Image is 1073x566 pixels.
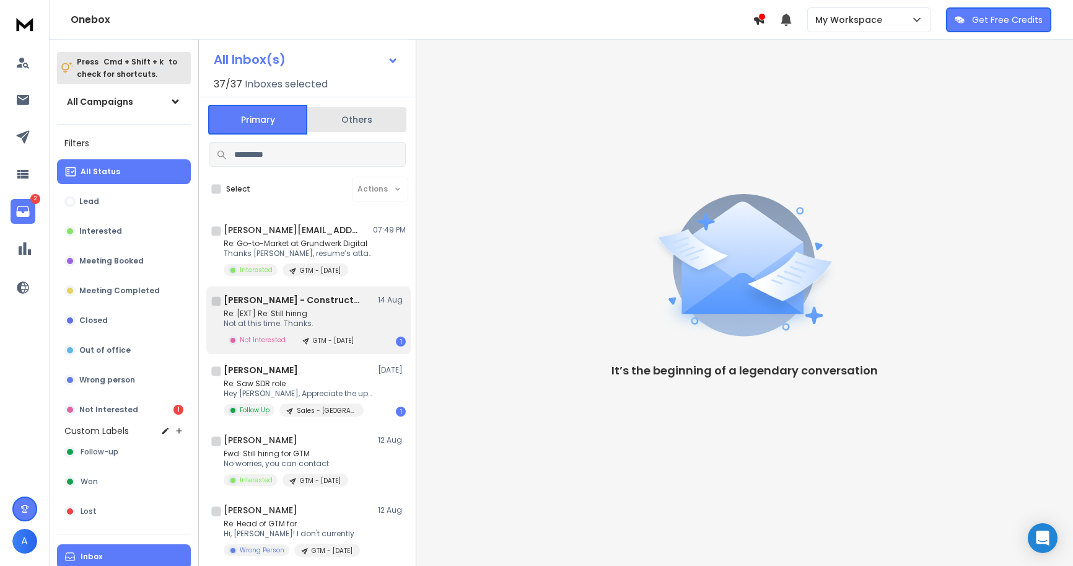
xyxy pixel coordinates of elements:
[378,505,406,515] p: 12 Aug
[57,499,191,524] button: Lost
[224,519,360,529] p: Re: Head of GTM for
[79,375,135,385] p: Wrong person
[224,434,297,446] h1: [PERSON_NAME]
[81,447,118,457] span: Follow-up
[226,184,250,194] label: Select
[57,249,191,273] button: Meeting Booked
[378,295,406,305] p: 14 Aug
[300,476,341,485] p: GTM - [DATE]
[373,225,406,235] p: 07:49 PM
[396,407,406,417] div: 1
[12,529,37,554] button: A
[946,7,1051,32] button: Get Free Credits
[224,294,360,306] h1: [PERSON_NAME] - Construction Recruiter
[12,12,37,35] img: logo
[57,189,191,214] button: Lead
[57,397,191,422] button: Not Interested1
[224,364,298,376] h1: [PERSON_NAME]
[378,435,406,445] p: 12 Aug
[240,335,286,345] p: Not Interested
[57,89,191,114] button: All Campaigns
[57,440,191,464] button: Follow-up
[297,406,356,415] p: Sales - [GEOGRAPHIC_DATA]/US - 13/06
[312,546,353,555] p: GTM - [DATE]
[11,199,35,224] a: 2
[79,405,138,415] p: Not Interested
[57,368,191,392] button: Wrong person
[307,106,406,133] button: Others
[214,53,286,66] h1: All Inbox(s)
[224,529,360,539] p: Hi, [PERSON_NAME]! I don't currently
[79,316,108,325] p: Closed
[240,405,269,415] p: Follow Up
[57,159,191,184] button: All Status
[972,14,1043,26] p: Get Free Credits
[224,459,348,469] p: No worries, you can contact
[64,425,129,437] h3: Custom Labels
[79,197,99,206] p: Lead
[81,477,98,487] span: Won
[224,379,372,389] p: Re: Saw SDR role
[79,286,160,296] p: Meeting Completed
[313,336,354,345] p: GTM - [DATE]
[224,239,372,249] p: Re: Go-to-Market at Grundwerk Digital
[224,389,372,399] p: Hey [PERSON_NAME], Appreciate the update.
[240,265,273,275] p: Interested
[102,55,165,69] span: Cmd + Shift + k
[611,362,878,379] p: It’s the beginning of a legendary conversation
[30,194,40,204] p: 2
[300,266,341,275] p: GTM - [DATE]
[81,552,102,562] p: Inbox
[224,319,361,329] p: Not at this time. Thanks.
[240,475,273,485] p: Interested
[378,365,406,375] p: [DATE]
[224,449,348,459] p: Fwd: Still hiring for GTM
[79,226,122,236] p: Interested
[81,506,97,516] span: Lost
[57,219,191,244] button: Interested
[57,135,191,152] h3: Filters
[204,47,408,72] button: All Inbox(s)
[57,308,191,333] button: Closed
[81,167,120,177] p: All Status
[57,278,191,303] button: Meeting Completed
[224,224,360,236] h1: [PERSON_NAME][EMAIL_ADDRESS][PERSON_NAME][DOMAIN_NAME]
[245,77,328,92] h3: Inboxes selected
[67,95,133,108] h1: All Campaigns
[173,405,183,415] div: 1
[79,256,144,266] p: Meeting Booked
[224,504,297,516] h1: [PERSON_NAME]
[1028,523,1058,553] div: Open Intercom Messenger
[240,546,284,555] p: Wrong Person
[77,56,177,81] p: Press to check for shortcuts.
[71,12,753,27] h1: Onebox
[79,345,131,355] p: Out of office
[57,469,191,494] button: Won
[396,337,406,347] div: 1
[224,249,372,259] p: Thanks [PERSON_NAME], resume’s attached. Would you
[208,105,307,135] button: Primary
[815,14,887,26] p: My Workspace
[57,338,191,363] button: Out of office
[224,309,361,319] p: Re: [EXT] Re: Still hiring
[214,77,242,92] span: 37 / 37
